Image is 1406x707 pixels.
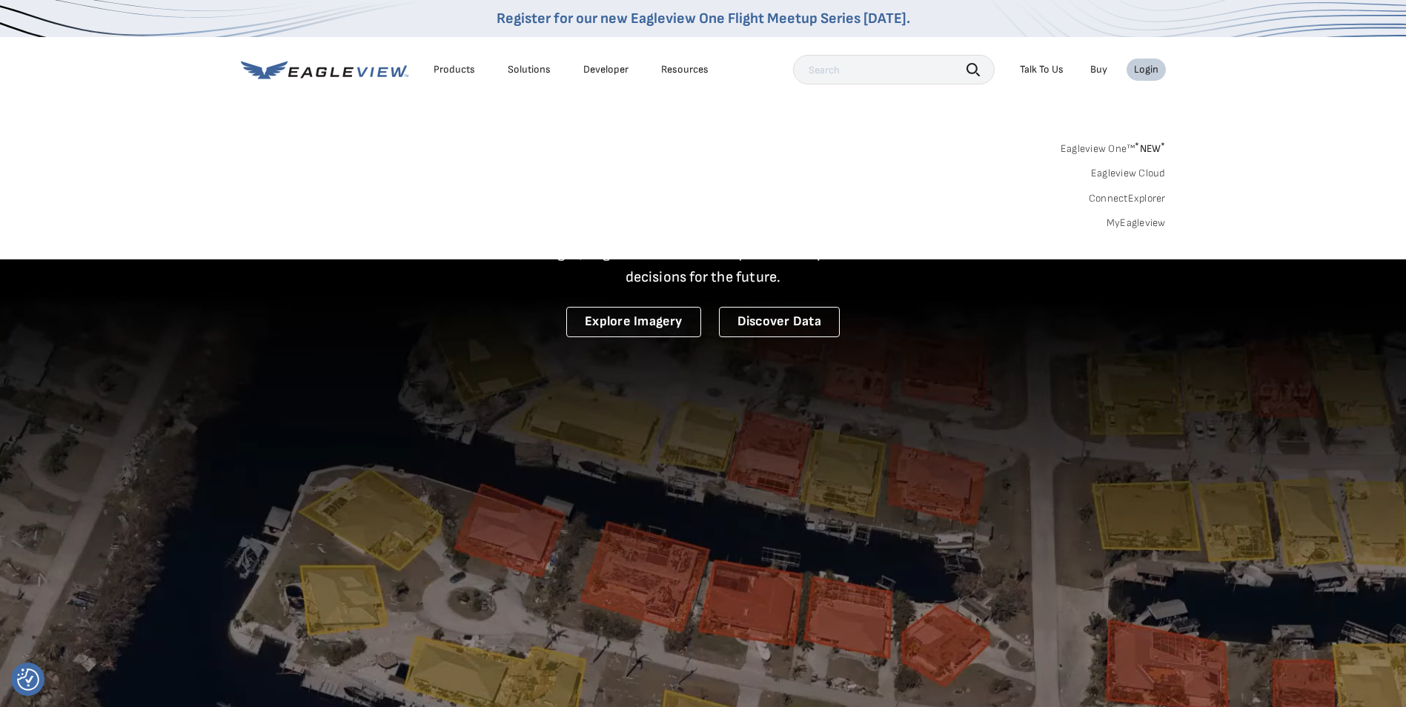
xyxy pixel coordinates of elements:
div: Solutions [508,63,551,76]
a: Explore Imagery [566,307,701,337]
div: Login [1134,63,1158,76]
div: Products [434,63,475,76]
a: ConnectExplorer [1089,192,1166,205]
a: Developer [583,63,629,76]
div: Resources [661,63,709,76]
img: Revisit consent button [17,668,39,691]
a: Discover Data [719,307,840,337]
a: Eagleview Cloud [1091,167,1166,180]
button: Consent Preferences [17,668,39,691]
a: Register for our new Eagleview One Flight Meetup Series [DATE]. [497,10,910,27]
input: Search [793,55,995,84]
span: NEW [1135,142,1165,155]
a: Eagleview One™*NEW* [1061,138,1166,155]
a: Buy [1090,63,1107,76]
a: MyEagleview [1107,216,1166,230]
div: Talk To Us [1020,63,1064,76]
